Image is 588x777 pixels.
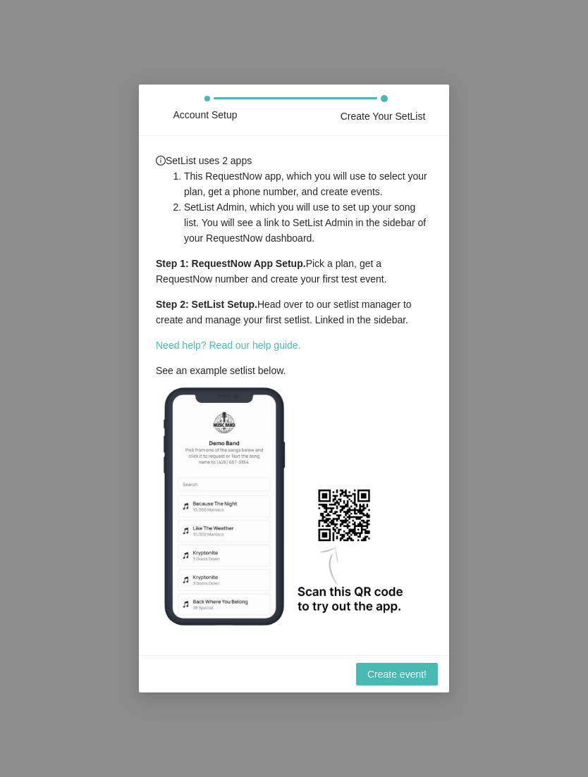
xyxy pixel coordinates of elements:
[184,199,432,246] li: SetList Admin, which you will use to set up your song list. You will see a link to SetList Admin ...
[156,156,166,166] span: info-circle
[156,299,189,310] b: Step 2:
[341,108,426,124] div: Create Your SetList
[156,256,432,287] p: Pick a plan, get a RequestNow number and create your first test event.
[184,168,432,199] li: This RequestNow app, which you will use to select your plan, get a phone number, and create events.
[156,153,432,246] p: SetList uses 2 apps
[156,297,432,328] p: Head over to our setlist manager to create and manage your first setlist. Linked in the sidebar.
[192,258,306,269] b: RequestNow App Setup.
[156,153,432,638] div: See an example setlist below.
[156,378,438,638] img: setlist_example.png
[173,107,237,123] div: Account Setup
[192,299,257,310] b: SetList Setup.
[356,663,438,685] button: Create event!
[367,666,427,682] span: Create event!
[156,258,189,269] b: Step 1:
[156,340,301,351] a: Need help? Read our help guide.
